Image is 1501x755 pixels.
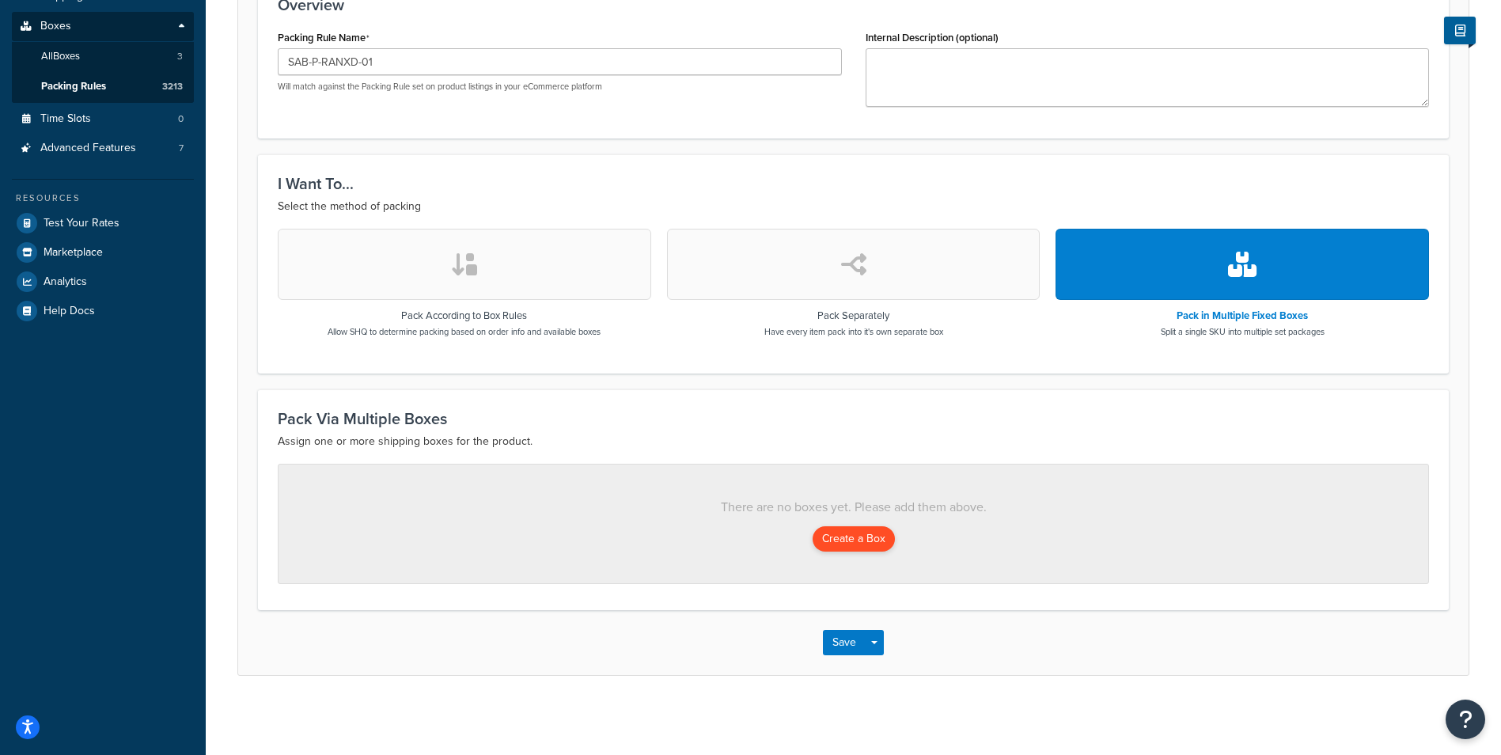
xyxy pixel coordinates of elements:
[764,325,943,338] p: Have every item pack into it's own separate box
[813,526,895,552] button: Create a Box
[41,50,80,63] span: All Boxes
[12,72,194,101] li: Packing Rules
[1446,700,1485,739] button: Open Resource Center
[162,80,183,93] span: 3213
[866,32,999,44] label: Internal Description (optional)
[12,104,194,134] li: Time Slots
[1161,325,1325,338] p: Split a single SKU into multiple set packages
[1161,310,1325,321] h3: Pack in Multiple Fixed Boxes
[12,134,194,163] li: Advanced Features
[44,217,119,230] span: Test Your Rates
[278,32,370,44] label: Packing Rule Name
[12,12,194,41] a: Boxes
[44,275,87,289] span: Analytics
[177,50,183,63] span: 3
[12,267,194,296] a: Analytics
[1444,17,1476,44] button: Show Help Docs
[12,42,194,71] a: AllBoxes3
[12,72,194,101] a: Packing Rules3213
[278,432,1429,451] p: Assign one or more shipping boxes for the product.
[278,410,1429,427] h3: Pack Via Multiple Boxes
[823,630,866,655] button: Save
[12,297,194,325] a: Help Docs
[40,20,71,33] span: Boxes
[44,246,103,260] span: Marketplace
[328,310,601,321] h3: Pack According to Box Rules
[278,175,1429,192] h3: I Want To...
[764,310,943,321] h3: Pack Separately
[278,197,1429,216] p: Select the method of packing
[40,142,136,155] span: Advanced Features
[12,104,194,134] a: Time Slots0
[44,305,95,318] span: Help Docs
[41,80,106,93] span: Packing Rules
[179,142,184,155] span: 7
[12,209,194,237] a: Test Your Rates
[12,134,194,163] a: Advanced Features7
[12,238,194,267] a: Marketplace
[178,112,184,126] span: 0
[328,325,601,338] p: Allow SHQ to determine packing based on order info and available boxes
[278,81,842,93] p: Will match against the Packing Rule set on product listings in your eCommerce platform
[12,12,194,102] li: Boxes
[40,112,91,126] span: Time Slots
[310,496,1397,518] p: There are no boxes yet. Please add them above.
[12,192,194,205] div: Resources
